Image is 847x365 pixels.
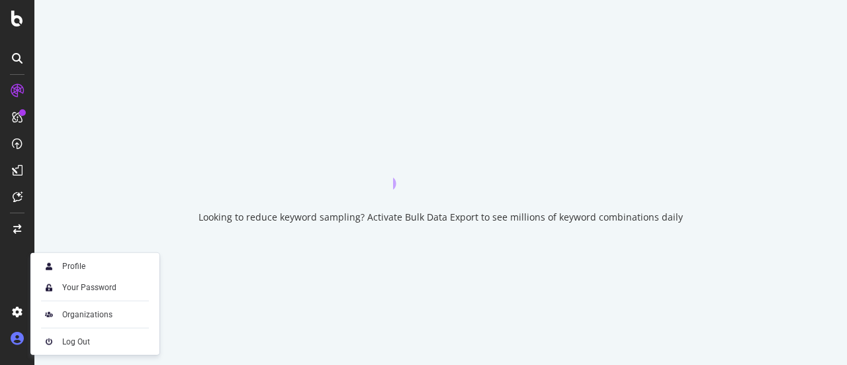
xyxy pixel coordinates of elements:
[62,282,116,293] div: Your Password
[41,334,57,350] img: prfnF3csMXgAAAABJRU5ErkJggg==
[41,280,57,295] img: tUVSALn78D46LlpAY8klYZqgKwTuBm2K29c6p1XQNDCsM0DgKSSoAXXevcAwljcHBINEg0LrUEktgcYYD5sVUphq1JigPmkfB...
[41,307,57,323] img: AtrBVVRoAgWaAAAAAElFTkSuQmCC
[41,258,57,274] img: Xx2yTbCeVcdxHMdxHOc+8gctb42vCocUYgAAAABJRU5ErkJggg==
[62,261,85,272] div: Profile
[393,142,488,189] div: animation
[62,337,90,347] div: Log Out
[36,257,154,276] a: Profile
[199,211,683,224] div: Looking to reduce keyword sampling? Activate Bulk Data Export to see millions of keyword combinat...
[62,309,112,320] div: Organizations
[36,305,154,324] a: Organizations
[36,278,154,297] a: Your Password
[36,333,154,351] a: Log Out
